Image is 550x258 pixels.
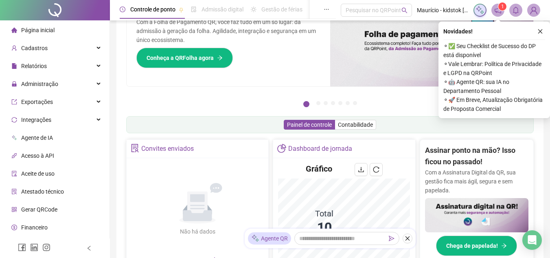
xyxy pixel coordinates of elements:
span: 1 [501,4,504,9]
span: Gestão de férias [261,6,302,13]
div: Convites enviados [141,142,194,156]
span: Relatórios [21,63,47,69]
span: Maurício - kidstok [GEOGRAPHIC_DATA] [417,6,469,15]
span: reload [373,166,379,173]
span: ellipsis [324,7,329,12]
div: Não há dados [160,227,235,236]
button: 4 [331,101,335,105]
span: file-done [191,7,197,12]
span: Agente de IA [21,135,53,141]
span: dashboard [310,7,316,12]
div: Agente QR [248,232,291,245]
p: Com a Assinatura Digital da QR, sua gestão fica mais ágil, segura e sem papelada. [425,168,528,195]
span: ⚬ ✅ Seu Checklist de Sucesso do DP está disponível [443,42,545,60]
button: 1 [303,101,309,107]
span: search [401,7,408,13]
img: sparkle-icon.fc2bf0ac1784a2077858766a79e2daf3.svg [475,6,484,15]
span: file [11,63,17,69]
span: ⚬ Vale Lembrar: Política de Privacidade e LGPD na QRPoint [443,60,545,77]
span: lock [11,81,17,87]
span: api [11,153,17,159]
h2: Assinar ponto na mão? Isso ficou no passado! [425,145,528,168]
span: Administração [21,81,58,87]
span: audit [11,171,17,176]
span: pie-chart [277,144,286,152]
p: Com a Folha de Pagamento QR, você faz tudo em um só lugar: da admissão à geração da folha. Agilid... [136,18,320,44]
span: Controle de ponto [130,6,175,13]
button: 7 [353,101,357,105]
span: left [86,245,92,251]
span: Página inicial [21,27,55,33]
span: close [405,236,410,241]
img: banner%2F02c71560-61a6-44d4-94b9-c8ab97240462.png [425,198,528,233]
img: sparkle-icon.fc2bf0ac1784a2077858766a79e2daf3.svg [251,234,259,243]
button: 6 [346,101,350,105]
span: Novidades ! [443,27,473,36]
button: 5 [338,101,342,105]
span: Conheça a QRFolha agora [147,53,214,62]
button: 2 [316,101,320,105]
button: Conheça a QRFolha agora [136,48,233,68]
span: Admissão digital [202,6,243,13]
span: instagram [42,243,50,251]
span: pushpin [179,7,184,12]
h4: Gráfico [306,163,332,174]
span: ⚬ 🚀 Em Breve, Atualização Obrigatória de Proposta Comercial [443,95,545,113]
span: user-add [11,45,17,51]
span: Atestado técnico [21,188,64,195]
span: solution [11,189,17,194]
span: dollar [11,225,17,230]
span: Financeiro [21,224,48,231]
span: facebook [18,243,26,251]
span: download [358,166,364,173]
sup: 1 [498,2,506,11]
span: home [11,27,17,33]
span: sun [251,7,256,12]
span: Aceite de uso [21,170,55,177]
span: sync [11,117,17,123]
img: 33877 [528,4,540,16]
span: Chega de papelada! [446,241,498,250]
span: bell [512,7,519,14]
span: Integrações [21,117,51,123]
span: arrow-right [217,55,223,61]
span: Contabilidade [338,121,373,128]
span: arrow-right [501,243,507,249]
span: qrcode [11,207,17,212]
span: export [11,99,17,105]
span: Exportações [21,99,53,105]
span: Acesso à API [21,152,54,159]
span: Cadastros [21,45,48,51]
span: send [389,236,394,241]
span: notification [494,7,502,14]
div: Dashboard de jornada [288,142,352,156]
button: Chega de papelada! [436,236,517,256]
span: Painel de controle [287,121,332,128]
span: clock-circle [120,7,125,12]
span: close [537,29,543,34]
span: solution [131,144,139,152]
span: Gerar QRCode [21,206,57,213]
span: linkedin [30,243,38,251]
button: 3 [324,101,328,105]
span: ⚬ 🤖 Agente QR: sua IA no Departamento Pessoal [443,77,545,95]
div: Open Intercom Messenger [522,230,542,250]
